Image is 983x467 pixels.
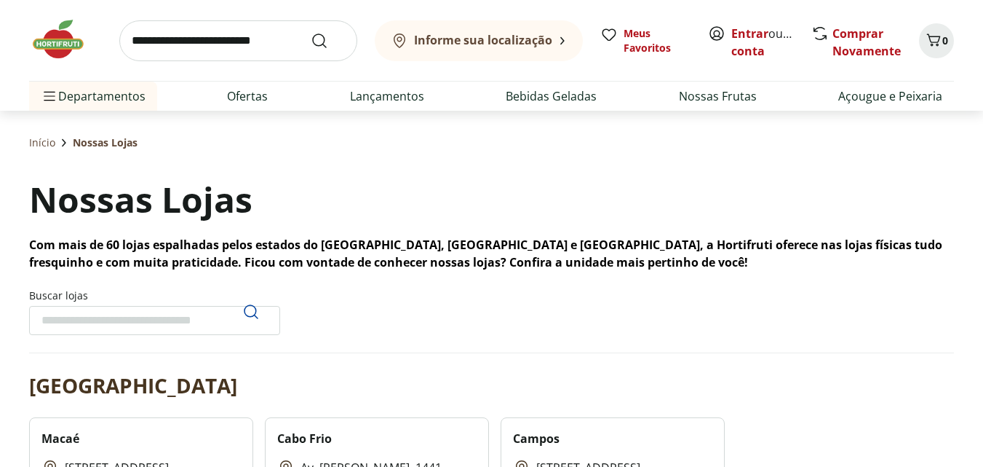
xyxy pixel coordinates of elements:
button: Carrinho [919,23,954,58]
a: Açougue e Peixaria [838,87,942,105]
a: Criar conta [731,25,811,59]
a: Nossas Frutas [679,87,757,105]
h1: Nossas Lojas [29,175,252,224]
h2: Cabo Frio [277,430,332,447]
h2: [GEOGRAPHIC_DATA] [29,371,237,400]
img: Hortifruti [29,17,102,61]
a: Bebidas Geladas [506,87,597,105]
button: Informe sua localização [375,20,583,61]
h2: Macaé [41,430,79,447]
span: Meus Favoritos [624,26,691,55]
a: Lançamentos [350,87,424,105]
input: search [119,20,357,61]
button: Submit Search [311,32,346,50]
a: Início [29,136,55,150]
label: Buscar lojas [29,289,280,335]
input: Buscar lojasPesquisar [29,306,280,335]
p: Com mais de 60 lojas espalhadas pelos estados do [GEOGRAPHIC_DATA], [GEOGRAPHIC_DATA] e [GEOGRAPH... [29,236,954,271]
b: Informe sua localização [414,32,552,48]
h2: Campos [513,430,560,447]
span: ou [731,25,796,60]
a: Ofertas [227,87,268,105]
span: 0 [942,34,948,47]
button: Menu [41,79,58,114]
a: Meus Favoritos [600,26,691,55]
a: Comprar Novamente [832,25,901,59]
button: Pesquisar [234,294,268,329]
span: Departamentos [41,79,146,114]
span: Nossas Lojas [73,136,138,150]
a: Entrar [731,25,768,42]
